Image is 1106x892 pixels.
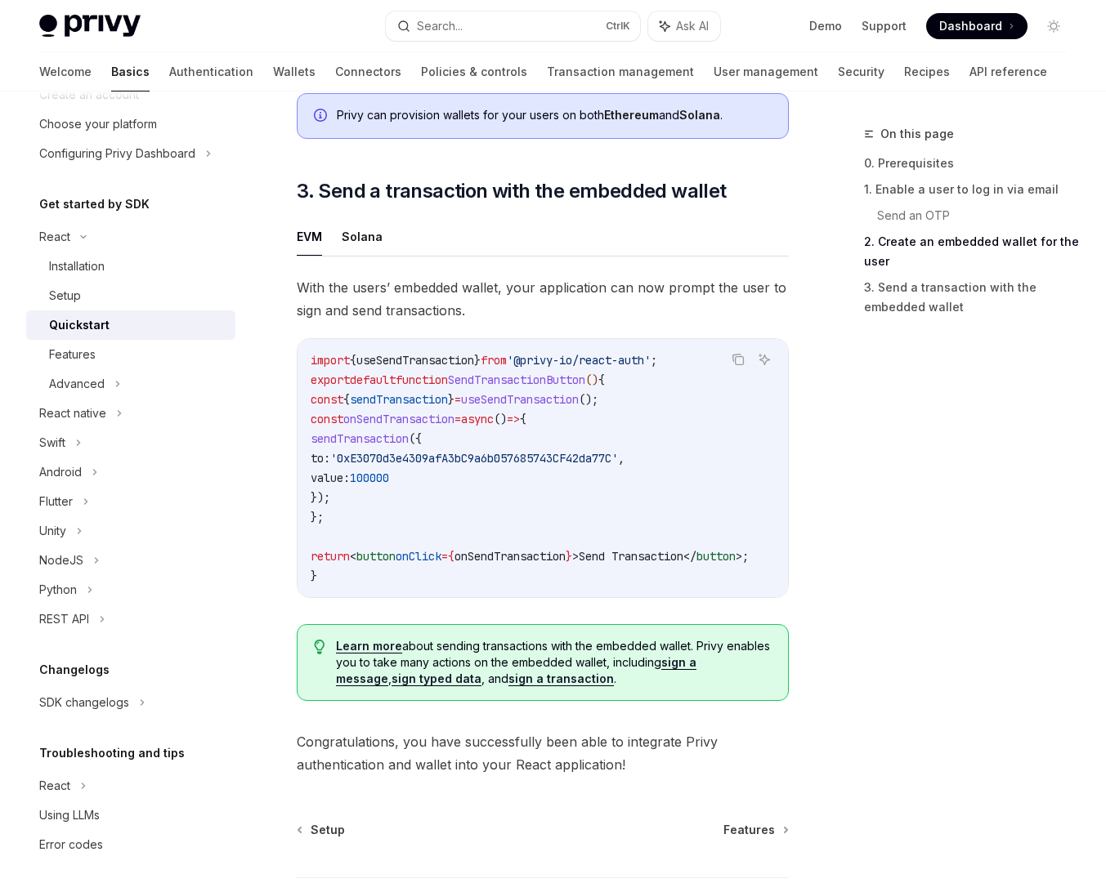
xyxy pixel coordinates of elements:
[39,194,150,214] h5: Get started by SDK
[350,372,396,387] span: default
[311,549,350,564] span: return
[742,549,749,564] span: ;
[356,549,396,564] span: button
[679,108,720,122] strong: Solana
[26,109,235,139] a: Choose your platform
[904,52,950,91] a: Recipes
[39,114,157,134] div: Choose your platform
[474,353,481,368] span: }
[26,310,235,340] a: Quickstart
[606,20,630,33] span: Ctrl K
[39,15,141,38] img: light logo
[350,471,389,485] span: 100000
[864,176,1080,203] a: 1. Enable a user to log in via email
[598,372,605,387] span: {
[877,203,1080,229] a: Send an OTP
[648,11,720,41] button: Ask AI
[676,18,709,34] span: Ask AI
[39,660,110,680] h5: Changelogs
[448,549,454,564] span: {
[297,217,322,256] button: EVM
[728,349,749,370] button: Copy the contents from the code block
[969,52,1047,91] a: API reference
[494,412,507,426] span: ()
[864,274,1080,320] a: 3. Send a transaction with the embedded wallet
[26,252,235,281] a: Installation
[26,830,235,859] a: Error codes
[461,392,579,407] span: useSendTransaction
[350,392,448,407] span: sendTransaction
[396,549,441,564] span: onClick
[507,353,651,368] span: '@privy-io/react-auth'
[297,276,789,322] span: With the users’ embedded wallet, your application can now prompt the user to sign and send transa...
[421,52,527,91] a: Policies & controls
[311,490,330,505] span: });
[39,433,65,453] div: Swift
[454,549,566,564] span: onSendTransaction
[454,412,461,426] span: =
[330,451,618,466] span: '0xE3070d3e4309afA3bC9a6b057685743CF42da77C'
[862,18,907,34] a: Support
[547,52,694,91] a: Transaction management
[39,404,106,423] div: React native
[723,822,787,838] a: Features
[350,549,356,564] span: <
[314,109,330,125] svg: Info
[651,353,657,368] span: ;
[838,52,884,91] a: Security
[336,638,772,687] span: about sending transactions with the embedded wallet. Privy enables you to take many actions on th...
[314,640,325,654] svg: Tip
[736,549,742,564] span: >
[579,549,683,564] span: Send Transaction
[39,743,185,763] h5: Troubleshooting and tips
[39,227,70,247] div: React
[454,392,461,407] span: =
[49,256,105,276] div: Installation
[864,229,1080,274] a: 2. Create an embedded wallet for the user
[520,412,526,426] span: {
[417,16,463,36] div: Search...
[441,549,448,564] span: =
[273,52,316,91] a: Wallets
[618,451,625,466] span: ,
[714,52,818,91] a: User management
[396,372,448,387] span: function
[311,569,317,583] span: }
[1041,13,1067,39] button: Toggle dark mode
[311,392,343,407] span: const
[336,639,402,653] a: Learn more
[481,353,507,368] span: from
[39,462,82,482] div: Android
[39,52,92,91] a: Welcome
[39,693,129,712] div: SDK changelogs
[572,549,579,564] span: >
[26,801,235,830] a: Using LLMs
[49,315,110,335] div: Quickstart
[111,52,150,91] a: Basics
[926,13,1028,39] a: Dashboard
[343,392,350,407] span: {
[350,353,356,368] span: {
[49,374,105,394] div: Advanced
[448,372,585,387] span: SendTransactionButton
[39,805,100,825] div: Using LLMs
[507,412,520,426] span: =>
[696,549,736,564] span: button
[169,52,253,91] a: Authentication
[311,412,343,426] span: const
[39,144,195,163] div: Configuring Privy Dashboard
[723,822,775,838] span: Features
[864,150,1080,176] a: 0. Prerequisites
[39,551,83,570] div: NodeJS
[809,18,842,34] a: Demo
[392,671,481,686] a: sign typed data
[297,730,789,776] span: Congratulations, you have successfully been able to integrate Privy authentication and wallet int...
[880,124,954,144] span: On this page
[311,353,350,368] span: import
[356,353,474,368] span: useSendTransaction
[39,609,89,629] div: REST API
[297,178,726,204] span: 3. Send a transaction with the embedded wallet
[298,822,345,838] a: Setup
[386,11,639,41] button: Search...CtrlK
[508,671,614,686] a: sign a transaction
